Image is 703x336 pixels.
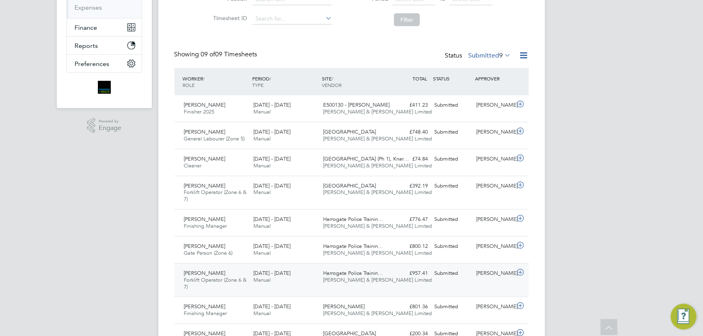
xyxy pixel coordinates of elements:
span: / [332,75,333,82]
span: [PERSON_NAME] [184,182,226,189]
span: [DATE] - [DATE] [253,182,290,189]
span: [DATE] - [DATE] [253,243,290,249]
span: Manual [253,162,271,169]
div: £392.19 [390,179,431,193]
span: Finishing Manager [184,310,227,317]
span: Harrogate Police Trainin… [323,243,383,249]
span: [PERSON_NAME] & [PERSON_NAME] Limited [323,249,432,256]
span: [PERSON_NAME] & [PERSON_NAME] Limited [323,276,432,283]
span: Manual [253,249,271,256]
span: Forklift Operator (Zone 6 & 7) [184,276,247,290]
div: STATUS [431,71,473,86]
div: [PERSON_NAME] [473,126,515,139]
span: [PERSON_NAME] & [PERSON_NAME] Limited [323,310,432,317]
div: [PERSON_NAME] [473,240,515,253]
button: Filter [394,13,420,26]
span: / [203,75,205,82]
span: E500130 - [PERSON_NAME] [323,101,390,108]
div: [PERSON_NAME] [473,179,515,193]
a: Powered byEngage [87,118,121,133]
div: WORKER [181,71,251,92]
span: Gate Person (Zone 6) [184,249,233,256]
span: [DATE] - [DATE] [253,155,290,162]
span: [PERSON_NAME] & [PERSON_NAME] Limited [323,189,432,196]
span: Preferences [75,60,110,68]
div: [PERSON_NAME] [473,267,515,280]
div: SITE [320,71,390,92]
span: / [270,75,271,82]
span: [PERSON_NAME] [184,101,226,108]
span: Finishing Manager [184,223,227,229]
div: £801.36 [390,300,431,313]
span: [PERSON_NAME] [184,155,226,162]
span: [DATE] - [DATE] [253,303,290,310]
span: VENDOR [322,82,342,88]
span: [PERSON_NAME] [323,303,365,310]
div: Submitted [431,267,473,280]
button: Preferences [67,55,142,72]
div: [PERSON_NAME] [473,153,515,166]
span: Manual [253,310,271,317]
span: [DATE] - [DATE] [253,270,290,276]
label: Submitted [469,52,511,60]
span: [GEOGRAPHIC_DATA] [323,182,376,189]
div: Submitted [431,153,473,166]
div: [PERSON_NAME] [473,213,515,226]
span: Harrogate Police Trainin… [323,216,383,223]
button: Engage Resource Center [671,304,697,330]
button: Finance [67,19,142,36]
div: Submitted [431,300,473,313]
div: Status [445,50,513,62]
span: Manual [253,189,271,196]
span: [PERSON_NAME] & [PERSON_NAME] Limited [323,162,432,169]
button: Reports [67,37,142,54]
a: Expenses [75,4,102,11]
img: bromak-logo-retina.png [98,81,111,94]
span: Finisher 2025 [184,108,215,115]
span: Cleaner [184,162,202,169]
div: £776.47 [390,213,431,226]
span: TYPE [252,82,263,88]
span: [GEOGRAPHIC_DATA] (Ph 1), Knar… [323,155,409,162]
span: [PERSON_NAME] & [PERSON_NAME] Limited [323,108,432,115]
div: Submitted [431,240,473,253]
div: APPROVER [473,71,515,86]
span: Finance [75,24,97,31]
span: Powered by [99,118,121,125]
a: Go to home page [66,81,142,94]
span: [PERSON_NAME] [184,303,226,310]
div: £411.23 [390,99,431,112]
span: ROLE [183,82,195,88]
span: Manual [253,108,271,115]
div: Showing [174,50,259,59]
input: Search for... [253,13,332,25]
span: [GEOGRAPHIC_DATA] [323,128,376,135]
span: [PERSON_NAME] & [PERSON_NAME] Limited [323,223,432,229]
div: [PERSON_NAME] [473,300,515,313]
span: TOTAL [413,75,427,82]
span: [DATE] - [DATE] [253,216,290,223]
span: [PERSON_NAME] [184,243,226,249]
div: [PERSON_NAME] [473,99,515,112]
span: Reports [75,42,98,49]
div: £800.12 [390,240,431,253]
span: General Labourer (Zone 5) [184,135,245,142]
div: Submitted [431,99,473,112]
span: Manual [253,135,271,142]
span: [DATE] - [DATE] [253,128,290,135]
div: £74.84 [390,153,431,166]
span: 09 Timesheets [201,50,257,58]
span: [PERSON_NAME] & [PERSON_NAME] Limited [323,135,432,142]
span: Manual [253,223,271,229]
span: [PERSON_NAME] [184,216,226,223]
div: Submitted [431,126,473,139]
span: Manual [253,276,271,283]
span: [PERSON_NAME] [184,270,226,276]
span: Forklift Operator (Zone 6 & 7) [184,189,247,202]
label: Timesheet ID [211,14,247,22]
span: [DATE] - [DATE] [253,101,290,108]
span: 09 of [201,50,216,58]
div: Submitted [431,179,473,193]
span: 9 [500,52,503,60]
span: Engage [99,125,121,132]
